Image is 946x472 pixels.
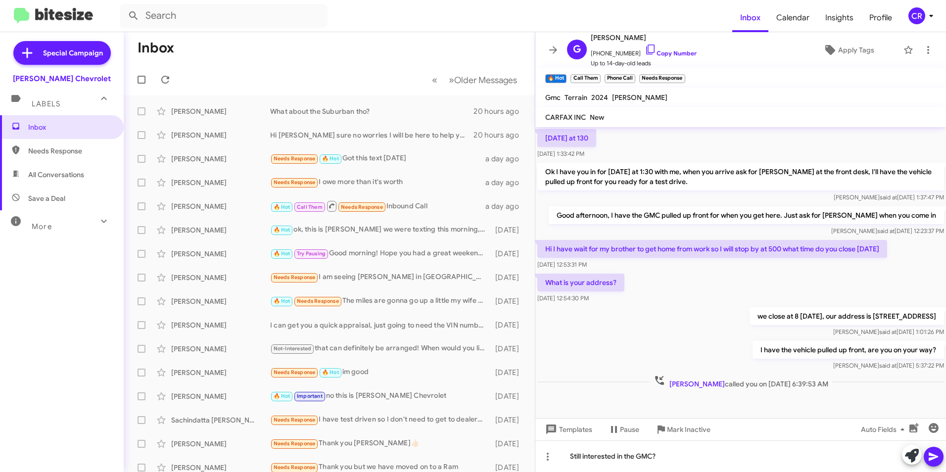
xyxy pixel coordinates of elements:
div: a day ago [485,201,527,211]
span: More [32,222,52,231]
div: [PERSON_NAME] [171,106,270,116]
span: [PHONE_NUMBER] [591,44,697,58]
div: Sachindatta [PERSON_NAME] [171,415,270,425]
div: ok, this is [PERSON_NAME] we were texting this morning, just shoot me a text on the other number ... [270,224,491,236]
span: Needs Response [274,274,316,281]
h1: Inbox [138,40,174,56]
span: 🔥 Hot [274,227,290,233]
div: [PERSON_NAME] [171,225,270,235]
span: 🔥 Hot [274,393,290,399]
span: said at [879,328,897,335]
span: Pause [620,421,639,438]
a: Profile [861,3,900,32]
span: Apply Tags [838,41,874,59]
span: 🔥 Hot [322,155,339,162]
span: [PERSON_NAME] [DATE] 12:23:37 PM [831,227,944,235]
button: Apply Tags [798,41,899,59]
span: called you on [DATE] 6:39:53 AM [650,375,832,389]
span: 2024 [591,93,608,102]
div: [DATE] [491,368,527,378]
div: no this is [PERSON_NAME] Chevrolet [270,390,491,402]
div: [PERSON_NAME] [171,178,270,188]
span: CARFAX INC [545,113,586,122]
span: Needs Response [274,369,316,376]
div: im good [270,367,491,378]
span: Auto Fields [861,421,908,438]
span: Needs Response [341,204,383,210]
a: Special Campaign [13,41,111,65]
span: Templates [543,421,592,438]
span: Save a Deal [28,193,65,203]
div: What about the Suburban tho? [270,106,473,116]
small: Call Them [570,74,600,83]
small: Phone Call [605,74,635,83]
div: I am seeing [PERSON_NAME] in [GEOGRAPHIC_DATA] for a test drive. Thanks. [270,272,491,283]
span: [PERSON_NAME] [DATE] 1:37:47 PM [834,193,944,201]
div: [DATE] [491,273,527,283]
span: [PERSON_NAME] [591,32,697,44]
div: [DATE] [491,225,527,235]
div: Thank you [PERSON_NAME]👍🏻 [270,438,491,449]
div: The miles are gonna go up a little my wife has tha car out [DATE] [270,295,491,307]
div: [PERSON_NAME] Chevrolet [13,74,111,84]
span: G [573,42,581,57]
span: Needs Response [297,298,339,304]
span: [PERSON_NAME] [DATE] 1:01:26 PM [833,328,944,335]
div: [DATE] [491,320,527,330]
span: [PERSON_NAME] [669,379,725,388]
div: [DATE] [491,415,527,425]
span: Needs Response [274,464,316,471]
div: [DATE] [491,439,527,449]
div: [DATE] [491,249,527,259]
button: Pause [600,421,647,438]
div: [PERSON_NAME] [171,320,270,330]
span: Needs Response [274,440,316,447]
span: [PERSON_NAME] [612,93,667,102]
div: [PERSON_NAME] [171,130,270,140]
div: 20 hours ago [473,106,527,116]
div: [DATE] [491,296,527,306]
span: [DATE] 1:33:42 PM [537,150,584,157]
a: Insights [817,3,861,32]
p: we close at 8 [DATE], our address is [STREET_ADDRESS] [750,307,944,325]
span: [PERSON_NAME] [DATE] 5:37:22 PM [833,362,944,369]
div: Still interested in the GMC? [535,440,946,472]
span: New [590,113,604,122]
span: 🔥 Hot [274,250,290,257]
div: [PERSON_NAME] [171,296,270,306]
div: [PERSON_NAME] [171,273,270,283]
div: Good morning! Hope you had a great weekend! Do you have any questions I can help with about the C... [270,248,491,259]
span: [DATE] 12:54:30 PM [537,294,589,302]
span: Older Messages [454,75,517,86]
span: Gmc [545,93,561,102]
span: said at [880,193,897,201]
span: Important [297,393,323,399]
div: [PERSON_NAME] [171,154,270,164]
span: 🔥 Hot [274,204,290,210]
div: I owe more than it's worth [270,177,485,188]
div: 20 hours ago [473,130,527,140]
span: [DATE] 12:53:31 PM [537,261,587,268]
a: Copy Number [645,49,697,57]
a: Calendar [768,3,817,32]
a: Inbox [732,3,768,32]
span: All Conversations [28,170,84,180]
div: CR [908,7,925,24]
span: Call Them [297,204,323,210]
input: Search [120,4,328,28]
p: What is your address? [537,274,624,291]
p: Ok I have you in for [DATE] at 1:30 with me, when you arrive ask for [PERSON_NAME] at the front d... [537,163,944,190]
span: » [449,74,454,86]
nav: Page navigation example [426,70,523,90]
button: Mark Inactive [647,421,718,438]
div: that can definitely be arranged! When would you like to stop in and test drive your new truck? we... [270,343,491,354]
span: said at [877,227,895,235]
span: Needs Response [274,417,316,423]
span: 🔥 Hot [322,369,339,376]
span: Special Campaign [43,48,103,58]
button: Next [443,70,523,90]
div: [DATE] [491,344,527,354]
span: Try Pausing [297,250,326,257]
